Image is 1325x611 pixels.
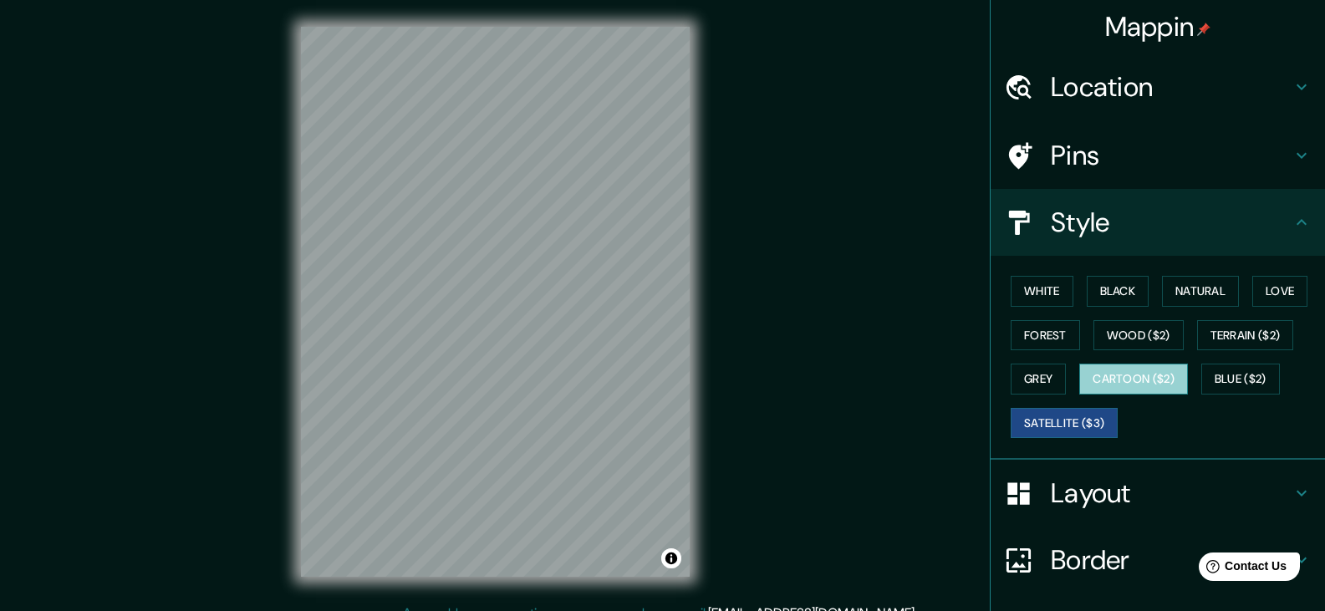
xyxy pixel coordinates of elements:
div: Layout [991,460,1325,527]
button: Love [1252,276,1307,307]
h4: Pins [1051,139,1292,172]
h4: Style [1051,206,1292,239]
iframe: Help widget launcher [1176,546,1307,593]
div: Border [991,527,1325,593]
button: Forest [1011,320,1080,351]
div: Pins [991,122,1325,189]
button: White [1011,276,1073,307]
div: Style [991,189,1325,256]
button: Terrain ($2) [1197,320,1294,351]
button: Cartoon ($2) [1079,364,1188,395]
img: pin-icon.png [1197,23,1210,36]
h4: Border [1051,543,1292,577]
canvas: Map [301,27,690,577]
div: Location [991,53,1325,120]
button: Satellite ($3) [1011,408,1118,439]
h4: Layout [1051,476,1292,510]
button: Blue ($2) [1201,364,1280,395]
h4: Location [1051,70,1292,104]
button: Wood ($2) [1093,320,1184,351]
button: Black [1087,276,1149,307]
button: Natural [1162,276,1239,307]
button: Grey [1011,364,1066,395]
button: Toggle attribution [661,548,681,568]
h4: Mappin [1105,10,1211,43]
